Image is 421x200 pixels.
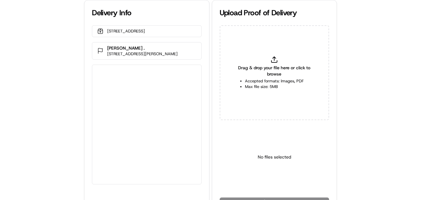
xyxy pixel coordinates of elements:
span: Drag & drop your file here or click to browse [235,65,313,77]
p: [PERSON_NAME] . [107,45,178,51]
div: Delivery Info [92,8,201,18]
div: Upload Proof of Delivery [220,8,329,18]
li: Accepted formats: Images, PDF [245,78,304,84]
p: No files selected [258,154,291,160]
li: Max file size: 5MB [245,84,304,90]
p: [STREET_ADDRESS] [107,28,145,34]
p: [STREET_ADDRESS][PERSON_NAME] [107,51,178,57]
